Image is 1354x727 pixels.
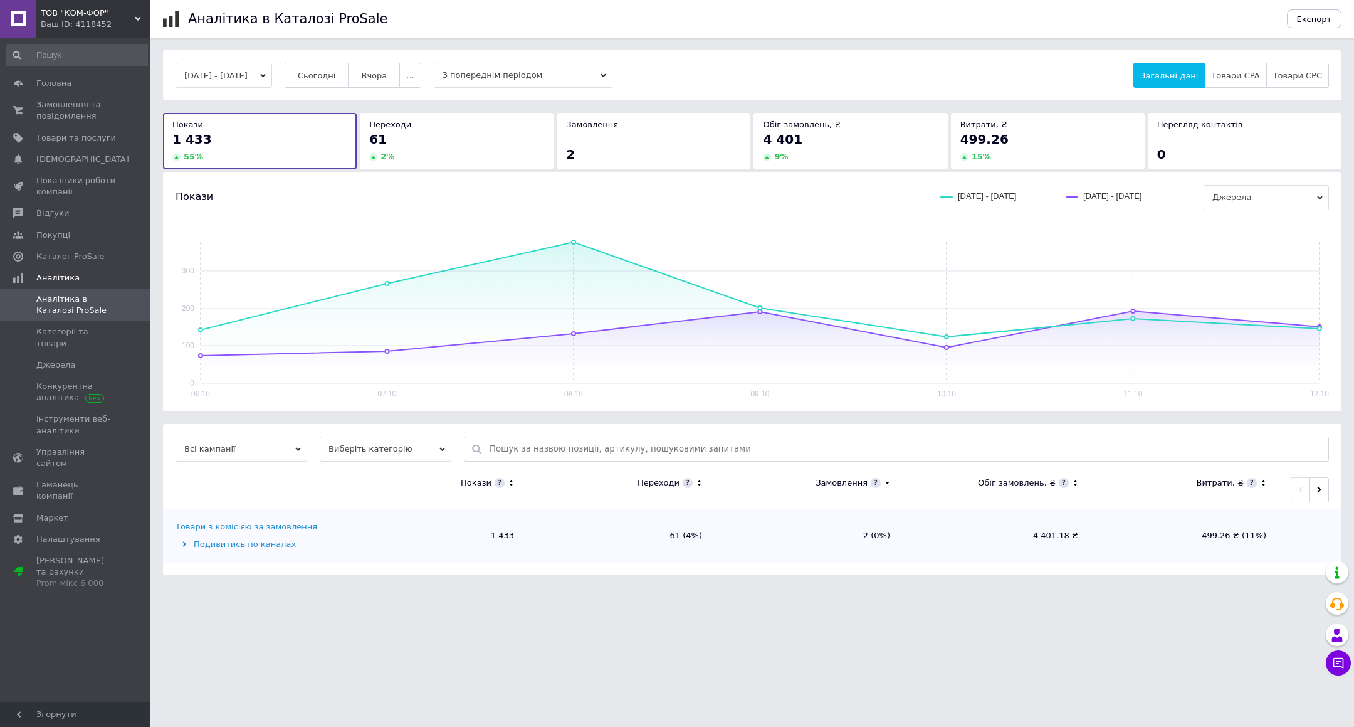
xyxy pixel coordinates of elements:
span: Конкурентна аналітика [36,381,116,403]
span: Замовлення та повідомлення [36,99,116,122]
span: Гаманець компанії [36,479,116,502]
span: Покази [176,190,213,204]
text: 11.10 [1124,390,1143,398]
span: Маркет [36,512,68,524]
span: 0 [1157,147,1166,162]
text: 12.10 [1310,390,1329,398]
span: Виберіть категорію [320,437,451,462]
span: Показники роботи компанії [36,175,116,198]
button: Вчора [348,63,400,88]
span: Налаштування [36,534,100,545]
text: 07.10 [377,390,396,398]
div: Витрати, ₴ [1196,477,1244,489]
span: Витрати, ₴ [960,120,1008,129]
text: 300 [182,267,194,275]
input: Пошук за назвою позиції, артикулу, пошуковими запитами [490,437,1322,461]
div: Prom мікс 6 000 [36,578,116,589]
span: Вчора [361,71,387,80]
div: Замовлення [816,477,868,489]
span: [PERSON_NAME] та рахунки [36,555,116,590]
text: 100 [182,341,194,350]
span: Товари та послуги [36,132,116,144]
div: Подивитись по каналах [176,539,335,550]
text: 08.10 [564,390,583,398]
button: Сьогодні [285,63,349,88]
span: 4 401 [763,132,802,147]
div: Обіг замовлень, ₴ [978,477,1056,489]
span: Покази [172,120,203,129]
span: Всі кампанії [176,437,307,462]
span: ... [406,71,414,80]
span: Категорії та товари [36,326,116,349]
button: Чат з покупцем [1326,650,1351,676]
div: Переходи [638,477,680,489]
button: Товари CPC [1266,63,1329,88]
span: ТОВ "КОМ-ФОР" [41,8,135,19]
span: Головна [36,78,71,89]
td: 61 (4%) [527,509,715,563]
text: 10.10 [937,390,956,398]
span: Товари CPA [1211,71,1259,80]
div: Ваш ID: 4118452 [41,19,150,30]
button: [DATE] - [DATE] [176,63,272,88]
span: 61 [369,132,387,147]
span: 499.26 [960,132,1009,147]
text: 06.10 [191,390,210,398]
span: 1 433 [172,132,212,147]
text: 200 [182,304,194,313]
span: Переходи [369,120,411,129]
text: 0 [190,379,194,388]
span: Аналітика [36,272,80,284]
h1: Аналітика в Каталозі ProSale [188,11,387,26]
button: Експорт [1287,9,1342,28]
input: Пошук [6,44,148,66]
span: Замовлення [566,120,618,129]
button: Загальні дані [1133,63,1205,88]
text: 09.10 [751,390,770,398]
span: Експорт [1297,14,1332,24]
td: 4 401.18 ₴ [903,509,1091,563]
span: Аналітика в Каталозі ProSale [36,294,116,316]
span: Обіг замовлень, ₴ [763,120,841,129]
span: Перегляд контактів [1157,120,1243,129]
div: Товари з комісією за замовлення [176,521,317,533]
span: 9 % [774,152,788,161]
td: 2 (0%) [715,509,903,563]
td: 1 433 [338,509,527,563]
span: [DEMOGRAPHIC_DATA] [36,154,129,165]
span: Сьогодні [298,71,336,80]
button: ... [399,63,421,88]
span: 2 % [380,152,394,161]
span: Відгуки [36,208,69,219]
td: 499.26 ₴ (11%) [1091,509,1279,563]
span: З попереднім періодом [434,63,612,88]
span: 15 % [972,152,991,161]
span: 55 % [184,152,203,161]
span: Джерела [1204,185,1329,210]
span: Покупці [36,230,70,241]
span: Джерела [36,359,75,371]
span: Інструменти веб-аналітики [36,413,116,436]
span: Загальні дані [1140,71,1198,80]
span: Товари CPC [1273,71,1322,80]
div: Покази [461,477,491,489]
span: Управління сайтом [36,447,116,469]
span: Каталог ProSale [36,251,104,262]
button: Товари CPA [1204,63,1266,88]
span: 2 [566,147,575,162]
